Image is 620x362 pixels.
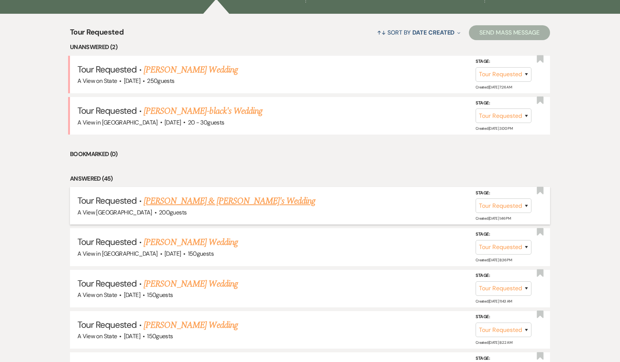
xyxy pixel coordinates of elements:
[70,174,550,184] li: Answered (45)
[144,104,262,118] a: [PERSON_NAME]-black's Wedding
[77,209,152,216] span: A View [GEOGRAPHIC_DATA]
[476,258,512,262] span: Created: [DATE] 8:36 PM
[469,25,550,40] button: Send Mass Message
[77,236,137,248] span: Tour Requested
[70,149,550,159] li: Bookmarked (0)
[476,313,531,321] label: Stage:
[77,77,117,85] span: A View on State
[124,291,140,299] span: [DATE]
[476,340,512,345] span: Created: [DATE] 8:22 AM
[70,26,124,42] span: Tour Requested
[77,291,117,299] span: A View on State
[144,277,238,291] a: [PERSON_NAME] Wedding
[476,126,512,131] span: Created: [DATE] 3:00 PM
[77,195,137,206] span: Tour Requested
[374,23,463,42] button: Sort By Date Created
[188,250,214,258] span: 150 guests
[412,29,454,36] span: Date Created
[476,299,512,304] span: Created: [DATE] 11:43 AM
[144,63,238,77] a: [PERSON_NAME] Wedding
[476,85,512,90] span: Created: [DATE] 7:26 AM
[476,272,531,280] label: Stage:
[77,332,117,340] span: A View on State
[188,119,224,126] span: 20 - 30 guests
[77,250,158,258] span: A View in [GEOGRAPHIC_DATA]
[77,278,137,289] span: Tour Requested
[77,119,158,126] span: A View in [GEOGRAPHIC_DATA]
[164,250,181,258] span: [DATE]
[476,189,531,197] label: Stage:
[144,319,238,332] a: [PERSON_NAME] Wedding
[159,209,186,216] span: 200 guests
[77,64,137,75] span: Tour Requested
[377,29,386,36] span: ↑↓
[124,77,140,85] span: [DATE]
[77,319,137,330] span: Tour Requested
[144,194,316,208] a: [PERSON_NAME] & [PERSON_NAME]'s Wedding
[476,58,531,66] label: Stage:
[144,236,238,249] a: [PERSON_NAME] Wedding
[476,216,511,221] span: Created: [DATE] 1:46 PM
[164,119,181,126] span: [DATE]
[147,77,174,85] span: 250 guests
[476,230,531,239] label: Stage:
[476,99,531,107] label: Stage:
[70,42,550,52] li: Unanswered (2)
[124,332,140,340] span: [DATE]
[147,332,173,340] span: 150 guests
[147,291,173,299] span: 150 guests
[77,105,137,116] span: Tour Requested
